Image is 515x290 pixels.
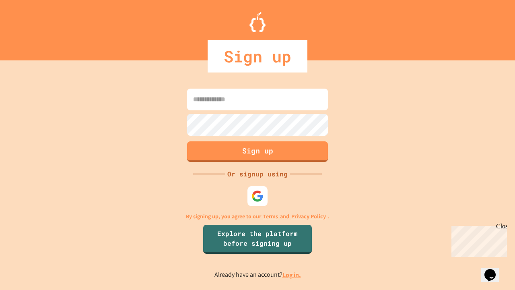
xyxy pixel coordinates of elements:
[3,3,56,51] div: Chat with us now!Close
[448,223,507,257] iframe: chat widget
[249,12,266,32] img: Logo.svg
[263,212,278,221] a: Terms
[282,271,301,279] a: Log in.
[203,225,312,254] a: Explore the platform before signing up
[187,141,328,162] button: Sign up
[208,40,307,72] div: Sign up
[214,270,301,280] p: Already have an account?
[225,169,290,179] div: Or signup using
[186,212,330,221] p: By signing up, you agree to our and .
[251,190,264,202] img: google-icon.svg
[291,212,326,221] a: Privacy Policy
[481,258,507,282] iframe: chat widget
